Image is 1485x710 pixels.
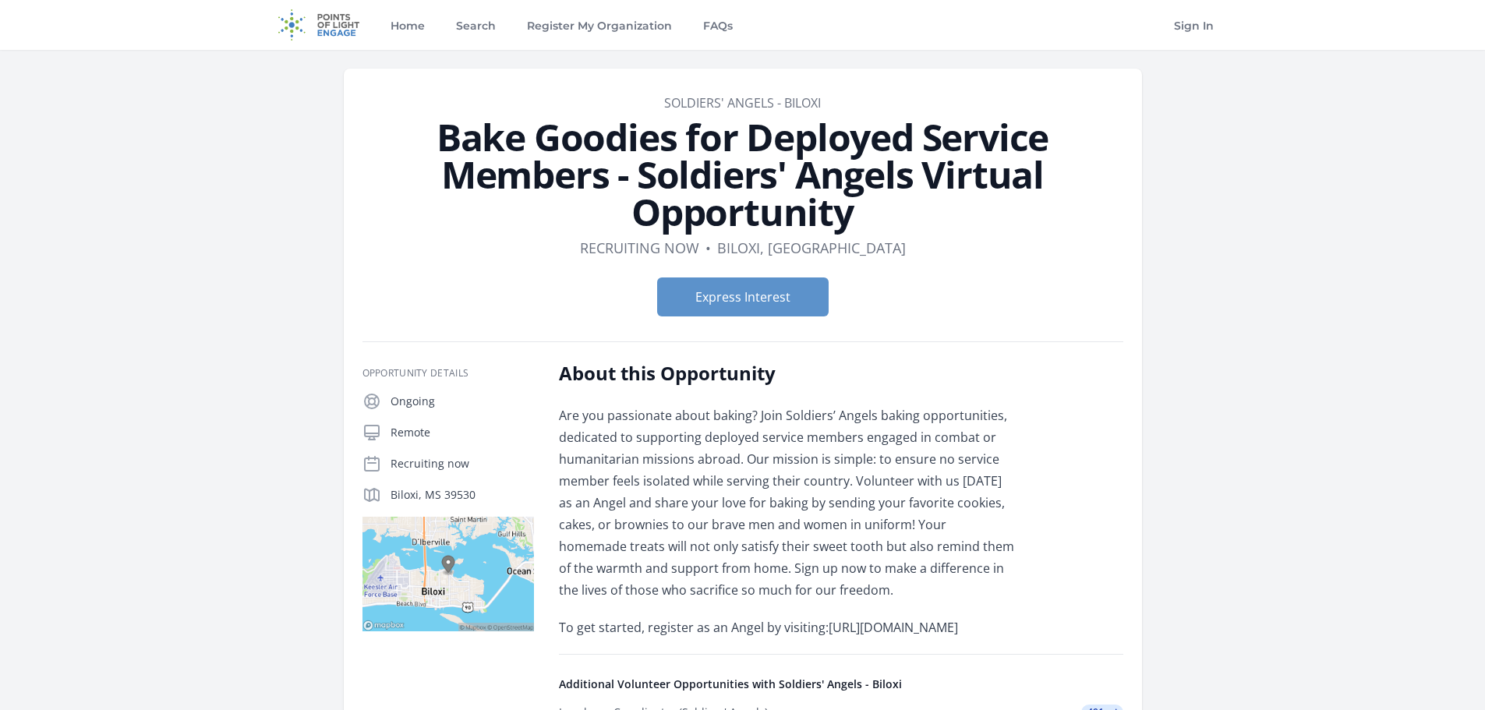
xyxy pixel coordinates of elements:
[391,487,534,503] p: Biloxi, MS 39530
[391,425,534,440] p: Remote
[657,277,829,316] button: Express Interest
[580,237,699,259] dd: Recruiting now
[559,407,1014,599] span: Are you passionate about baking? Join Soldiers’ Angels baking opportunities, dedicated to support...
[829,619,958,636] span: [URL][DOMAIN_NAME]
[717,237,906,259] dd: Biloxi, [GEOGRAPHIC_DATA]
[362,118,1123,231] h1: Bake Goodies for Deployed Service Members - Soldiers' Angels Virtual Opportunity
[391,394,534,409] p: Ongoing
[559,361,1015,386] h2: About this Opportunity
[664,94,821,111] a: Soldiers' Angels - Biloxi
[559,619,829,636] span: To get started, register as an Angel by visiting:
[705,237,711,259] div: •
[362,517,534,631] img: Map
[559,676,1123,692] h4: Additional Volunteer Opportunities with Soldiers' Angels - Biloxi
[362,367,534,380] h3: Opportunity Details
[391,456,534,472] p: Recruiting now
